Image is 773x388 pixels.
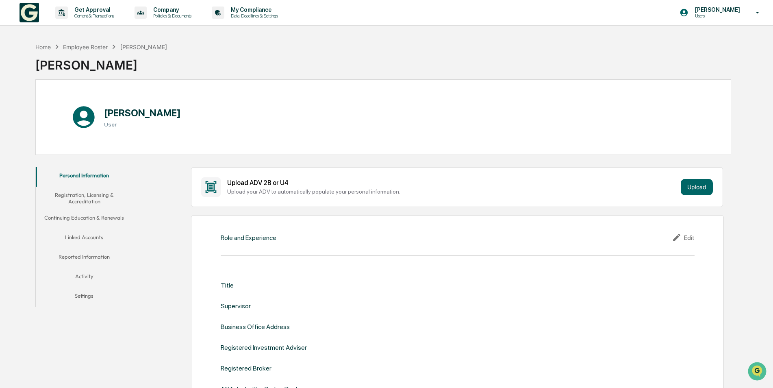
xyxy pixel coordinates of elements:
[221,323,290,331] div: Business Office Address
[221,234,276,242] div: Role and Experience
[221,302,251,310] div: Supervisor
[120,44,167,50] div: [PERSON_NAME]
[8,17,148,30] p: How can we help?
[8,103,15,110] div: 🖐️
[36,229,133,248] button: Linked Accounts
[36,248,133,268] button: Reported Information
[224,13,282,19] p: Data, Deadlines & Settings
[28,70,103,77] div: We're available if you need us!
[36,167,133,307] div: secondary tabs example
[104,107,181,119] h1: [PERSON_NAME]
[688,13,744,19] p: Users
[67,102,101,111] span: Attestations
[36,209,133,229] button: Continuing Education & Renewals
[5,99,56,114] a: 🖐️Preclearance
[227,179,677,187] div: Upload ADV 2B or U4
[8,62,23,77] img: 1746055101610-c473b297-6a78-478c-a979-82029cc54cd1
[28,62,133,70] div: Start new chat
[224,7,282,13] p: My Compliance
[16,102,52,111] span: Preclearance
[147,13,195,19] p: Policies & Documents
[147,7,195,13] p: Company
[138,65,148,74] button: Start new chat
[20,3,39,22] img: logo
[35,51,167,72] div: [PERSON_NAME]
[227,188,677,195] div: Upload your ADV to automatically populate your personal information.
[36,167,133,187] button: Personal Information
[68,13,118,19] p: Content & Transactions
[8,119,15,125] div: 🔎
[59,103,65,110] div: 🗄️
[747,361,769,383] iframe: Open customer support
[16,118,51,126] span: Data Lookup
[221,344,307,351] div: Registered Investment Adviser
[57,137,98,144] a: Powered byPylon
[36,268,133,288] button: Activity
[104,121,181,128] h3: User
[68,7,118,13] p: Get Approval
[221,364,271,372] div: Registered Broker
[688,7,744,13] p: [PERSON_NAME]
[36,187,133,210] button: Registration, Licensing & Accreditation
[672,233,695,242] div: Edit
[5,115,54,129] a: 🔎Data Lookup
[81,138,98,144] span: Pylon
[56,99,104,114] a: 🗄️Attestations
[35,44,51,50] div: Home
[221,281,234,289] div: Title
[63,44,108,50] div: Employee Roster
[681,179,713,195] button: Upload
[36,288,133,307] button: Settings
